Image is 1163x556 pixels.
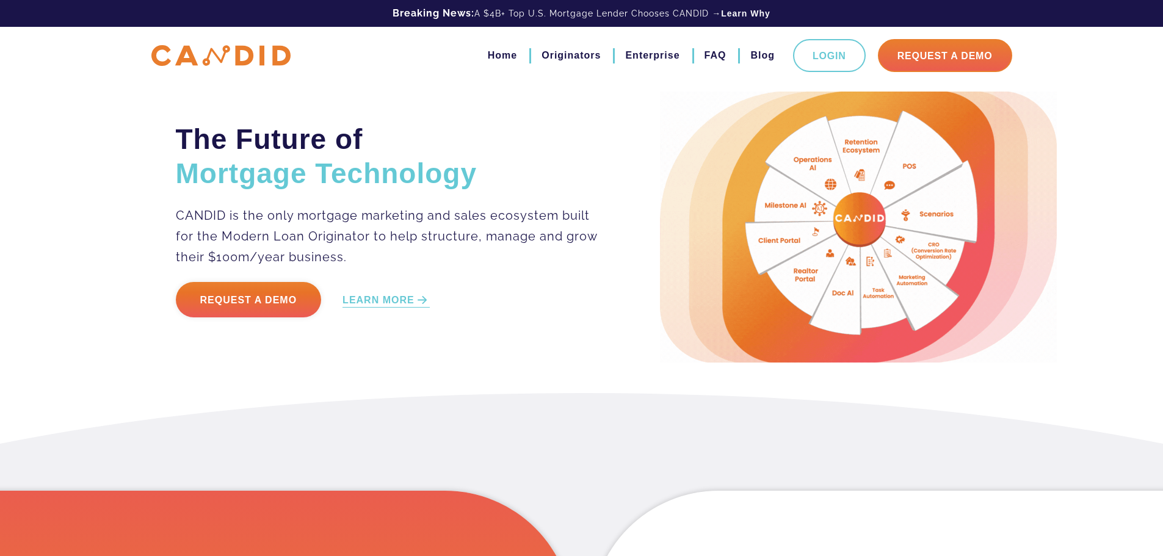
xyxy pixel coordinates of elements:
[176,205,599,267] p: CANDID is the only mortgage marketing and sales ecosystem built for the Modern Loan Originator to...
[151,45,291,67] img: CANDID APP
[750,45,775,66] a: Blog
[176,122,599,190] h2: The Future of
[705,45,726,66] a: FAQ
[660,92,1057,363] img: Candid Hero Image
[176,157,477,189] span: Mortgage Technology
[721,7,770,20] a: Learn Why
[878,39,1012,72] a: Request A Demo
[342,294,430,308] a: LEARN MORE
[393,7,474,19] b: Breaking News:
[542,45,601,66] a: Originators
[625,45,679,66] a: Enterprise
[488,45,517,66] a: Home
[793,39,866,72] a: Login
[176,282,322,317] a: Request a Demo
